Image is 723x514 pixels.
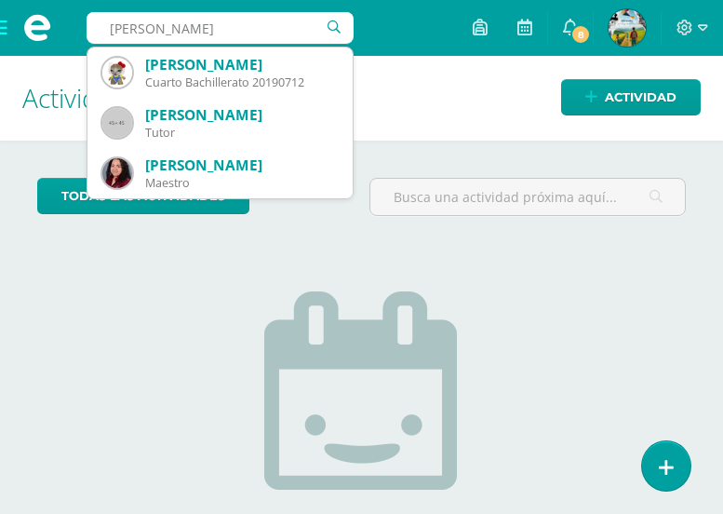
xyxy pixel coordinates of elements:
div: [PERSON_NAME] [145,156,338,175]
div: Maestro [145,175,338,191]
h1: Actividades [22,56,701,141]
a: Actividad [561,79,701,115]
div: [PERSON_NAME] [145,105,338,125]
img: d1a1e1938b2129473632f39149ad8a41.png [102,158,132,188]
span: Actividad [605,80,676,115]
img: 45x45 [102,108,132,138]
div: [PERSON_NAME] [145,55,338,74]
input: Busca un usuario... [87,12,354,44]
div: Cuarto Bachillerato 20190712 [145,74,338,90]
img: 49d793a20bb9bd3f844107282e752ddd.png [102,58,132,88]
input: Busca una actividad próxima aquí... [370,179,686,215]
div: Tutor [145,125,338,141]
a: todas las Actividades [37,178,249,214]
img: 68dc05d322f312bf24d9602efa4c3a00.png [609,9,646,47]
span: 8 [570,24,591,45]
